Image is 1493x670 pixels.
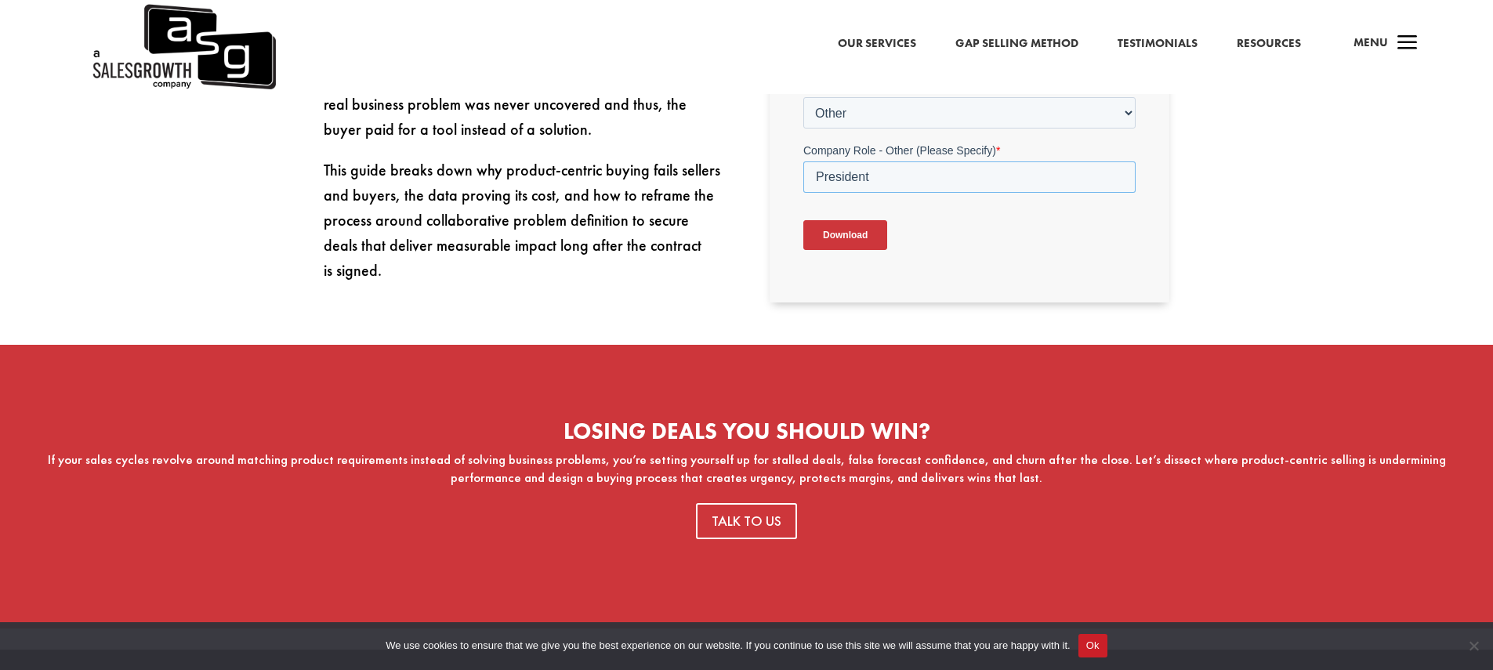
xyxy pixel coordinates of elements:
span: We use cookies to ensure that we give you the best experience on our website. If you continue to ... [386,638,1070,654]
h2: Losing Deals You Should Win? [47,420,1446,451]
span: Menu [1353,34,1388,50]
a: Our Services [838,34,916,54]
a: Testimonials [1118,34,1198,54]
span: a [1392,28,1423,60]
button: Ok [1078,634,1107,657]
p: You match every requirement, beat the competition, and still watch adoption stall, KPIs flatline,... [324,42,723,158]
p: If your sales cycles revolve around matching product requirements instead of solving business pro... [47,451,1446,488]
p: This guide breaks down why product-centric buying fails sellers and buyers, the data proving its ... [324,158,723,283]
a: Resources [1237,34,1301,54]
a: Talk to Us [696,503,797,538]
a: Gap Selling Method [955,34,1078,54]
span: No [1466,638,1481,654]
